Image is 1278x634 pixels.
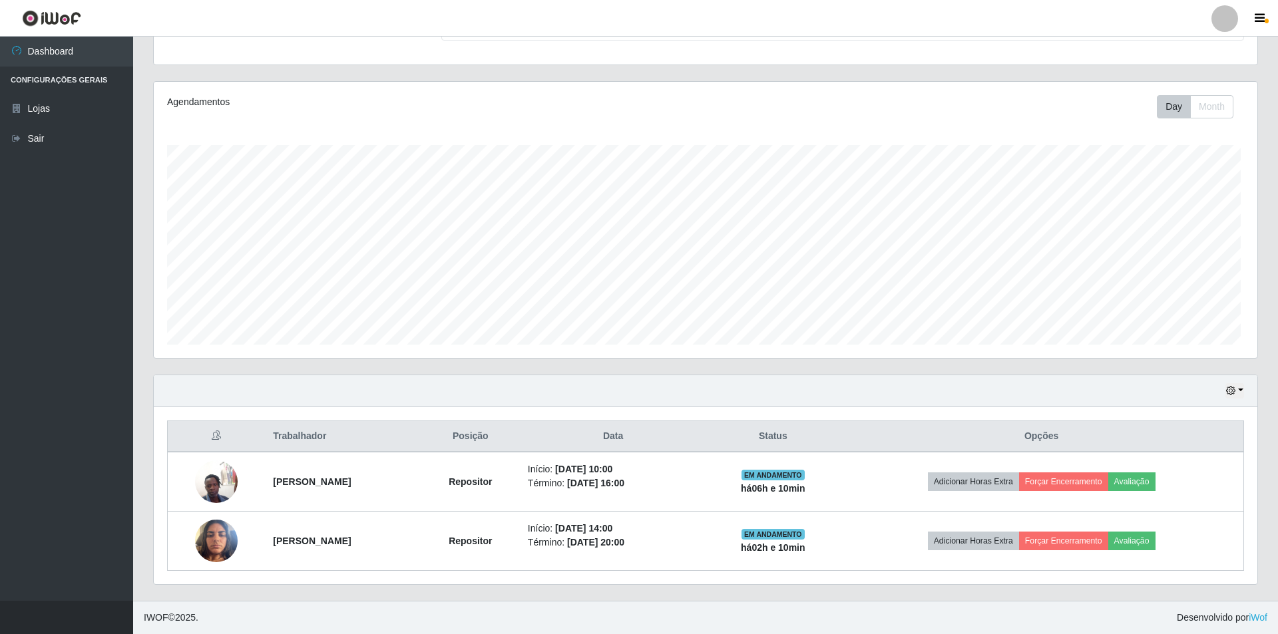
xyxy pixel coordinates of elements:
strong: há 02 h e 10 min [741,542,805,553]
time: [DATE] 20:00 [567,537,624,548]
img: 1756672317215.jpeg [195,453,238,510]
th: Trabalhador [265,421,421,452]
th: Opções [839,421,1243,452]
strong: Repositor [449,476,492,487]
th: Posição [421,421,520,452]
th: Data [520,421,707,452]
strong: [PERSON_NAME] [273,536,351,546]
span: EM ANDAMENTO [742,470,805,480]
span: IWOF [144,612,168,623]
th: Status [706,421,839,452]
button: Adicionar Horas Extra [928,472,1019,491]
strong: há 06 h e 10 min [741,483,805,494]
button: Avaliação [1108,472,1156,491]
img: CoreUI Logo [22,10,81,27]
li: Início: [528,522,699,536]
div: First group [1157,95,1233,118]
button: Month [1190,95,1233,118]
button: Forçar Encerramento [1019,472,1108,491]
time: [DATE] 16:00 [567,478,624,488]
img: 1745426422058.jpeg [195,512,238,569]
a: iWof [1249,612,1267,623]
div: Agendamentos [167,95,604,109]
button: Avaliação [1108,532,1156,550]
li: Término: [528,476,699,490]
strong: Repositor [449,536,492,546]
button: Day [1157,95,1191,118]
button: Adicionar Horas Extra [928,532,1019,550]
strong: [PERSON_NAME] [273,476,351,487]
span: EM ANDAMENTO [742,529,805,540]
time: [DATE] 10:00 [555,464,612,474]
time: [DATE] 14:00 [555,523,612,534]
li: Início: [528,462,699,476]
li: Término: [528,536,699,550]
div: Toolbar with button groups [1157,95,1244,118]
span: Desenvolvido por [1177,611,1267,625]
button: Forçar Encerramento [1019,532,1108,550]
span: © 2025 . [144,611,198,625]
